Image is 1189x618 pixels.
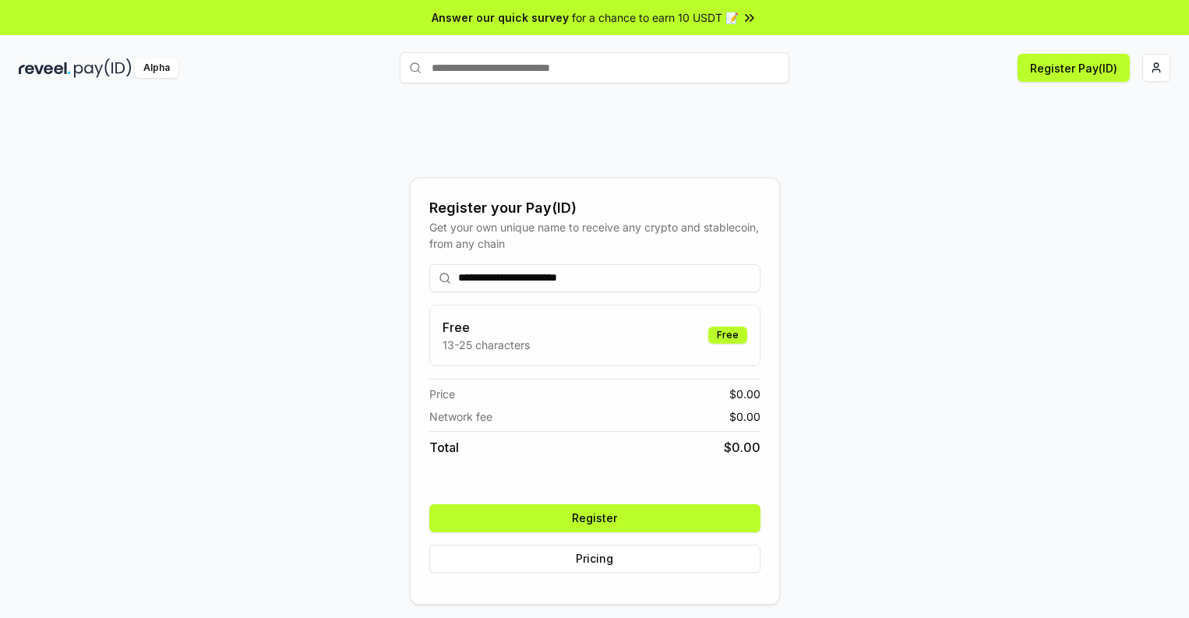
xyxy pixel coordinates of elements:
[19,58,71,78] img: reveel_dark
[429,219,760,252] div: Get your own unique name to receive any crypto and stablecoin, from any chain
[729,408,760,425] span: $ 0.00
[74,58,132,78] img: pay_id
[1018,54,1130,82] button: Register Pay(ID)
[429,545,760,573] button: Pricing
[429,438,459,457] span: Total
[724,438,760,457] span: $ 0.00
[429,386,455,402] span: Price
[572,9,739,26] span: for a chance to earn 10 USDT 📝
[729,386,760,402] span: $ 0.00
[135,58,178,78] div: Alpha
[443,318,530,337] h3: Free
[432,9,569,26] span: Answer our quick survey
[443,337,530,353] p: 13-25 characters
[429,197,760,219] div: Register your Pay(ID)
[429,504,760,532] button: Register
[429,408,492,425] span: Network fee
[708,327,747,344] div: Free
